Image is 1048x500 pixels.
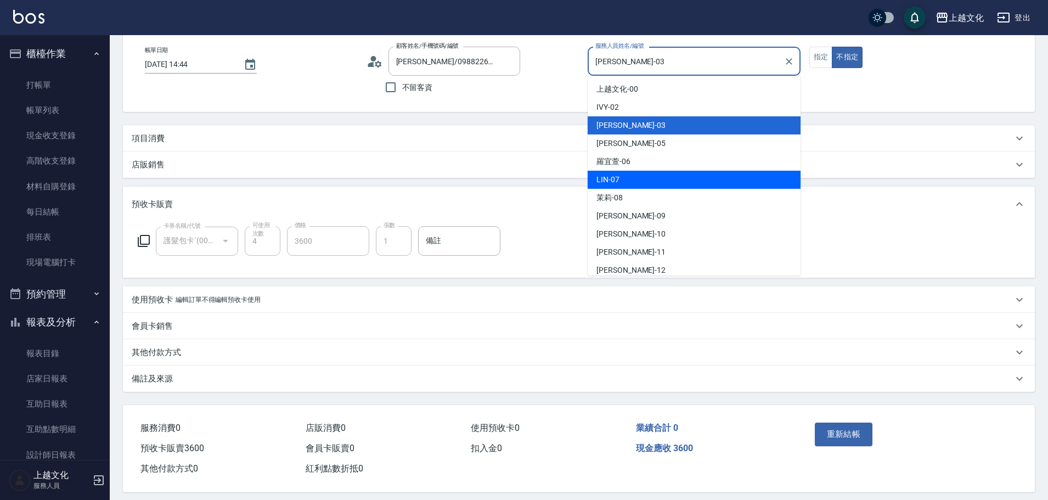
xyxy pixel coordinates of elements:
[596,83,638,95] span: 上越文化 -00
[471,443,502,453] span: 扣入金 0
[636,443,693,453] span: 現金應收 3600
[132,133,165,144] p: 項目消費
[123,366,1035,392] div: 備註及來源
[4,250,105,275] a: 現場電腦打卡
[595,42,644,50] label: 服務人員姓名/編號
[596,174,619,186] span: LIN -07
[132,159,165,171] p: 店販銷售
[396,42,459,50] label: 顧客姓名/手機號碼/編號
[132,373,173,385] p: 備註及來源
[832,47,863,68] button: 不指定
[164,222,200,230] label: 卡券名稱/代號
[4,280,105,308] button: 預約管理
[596,210,666,222] span: [PERSON_NAME] -09
[596,138,666,149] span: [PERSON_NAME] -05
[596,228,666,240] span: [PERSON_NAME] -10
[4,366,105,391] a: 店家日報表
[4,123,105,148] a: 現金收支登錄
[132,199,173,210] p: 預收卡販賣
[931,7,988,29] button: 上越文化
[252,221,275,238] label: 可使用次數
[33,481,89,491] p: 服務人員
[4,341,105,366] a: 報表目錄
[306,423,346,433] span: 店販消費 0
[9,469,31,491] img: Person
[4,224,105,250] a: 排班表
[596,246,666,258] span: [PERSON_NAME] -11
[781,54,797,69] button: Clear
[4,98,105,123] a: 帳單列表
[13,10,44,24] img: Logo
[145,55,233,74] input: YYYY/MM/DD hh:mm
[132,294,173,306] p: 使用預收卡
[132,347,181,358] p: 其他付款方式
[123,339,1035,366] div: 其他付款方式
[815,423,873,446] button: 重新結帳
[306,443,354,453] span: 會員卡販賣 0
[596,120,666,131] span: [PERSON_NAME] -03
[123,313,1035,339] div: 會員卡銷售
[596,265,666,276] span: [PERSON_NAME] -12
[295,221,306,229] label: 價格
[809,47,833,68] button: 指定
[4,391,105,417] a: 互助日報表
[402,82,433,93] span: 不留客資
[176,294,261,306] p: 編輯訂單不得編輯預收卡使用
[596,156,630,167] span: 羅宜萱 -06
[145,46,168,54] label: 帳單日期
[949,11,984,25] div: 上越文化
[4,72,105,98] a: 打帳單
[140,463,198,474] span: 其他付款方式 0
[4,40,105,68] button: 櫃檯作業
[140,443,204,453] span: 預收卡販賣 3600
[306,463,363,474] span: 紅利點數折抵 0
[904,7,926,29] button: save
[4,308,105,336] button: 報表及分析
[4,442,105,468] a: 設計師日報表
[33,470,89,481] h5: 上越文化
[384,221,395,229] label: 張數
[4,199,105,224] a: 每日結帳
[237,52,263,78] button: Choose date, selected date is 2025-09-09
[471,423,520,433] span: 使用預收卡 0
[140,423,181,433] span: 服務消費 0
[4,174,105,199] a: 材料自購登錄
[636,423,678,433] span: 業績合計 0
[123,187,1035,222] div: 預收卡販賣
[123,125,1035,151] div: 項目消費
[123,286,1035,313] div: 使用預收卡編輯訂單不得編輯預收卡使用
[596,102,619,113] span: IVY -02
[132,321,173,332] p: 會員卡銷售
[993,8,1035,28] button: 登出
[596,192,623,204] span: 茉莉 -08
[4,148,105,173] a: 高階收支登錄
[4,417,105,442] a: 互助點數明細
[123,151,1035,178] div: 店販銷售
